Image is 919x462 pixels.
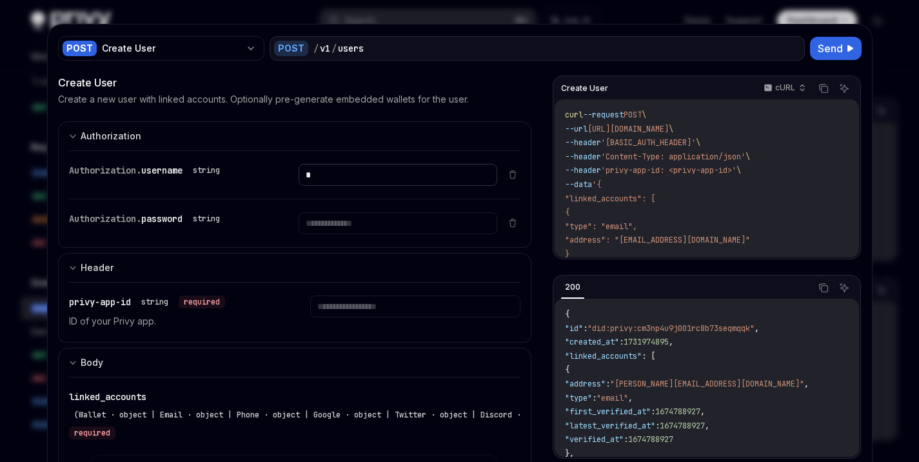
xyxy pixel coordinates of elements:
[565,434,624,445] span: "verified_at"
[565,323,583,334] span: "id"
[583,323,588,334] span: :
[565,365,569,375] span: {
[655,407,700,417] span: 1674788927
[58,93,469,106] p: Create a new user with linked accounts. Optionally pre-generate embedded wallets for the user.
[583,110,624,120] span: --request
[179,296,225,308] div: required
[69,314,279,329] p: ID of your Privy app.
[651,407,655,417] span: :
[69,296,131,308] span: privy-app-id
[815,80,832,97] button: Copy the contents from the code block
[775,83,795,93] p: cURL
[565,448,574,459] span: },
[755,323,759,334] span: ,
[746,152,750,162] span: \
[63,41,97,56] div: POST
[818,41,843,56] span: Send
[597,393,628,403] span: "email"
[624,434,628,445] span: :
[69,212,225,225] div: Authorization.password
[331,42,337,55] div: /
[141,165,183,176] span: username
[624,337,669,347] span: 1731974895
[642,351,655,361] span: : [
[58,253,532,282] button: expand input section
[141,297,168,307] div: string
[565,249,569,259] span: }
[655,421,660,431] span: :
[601,152,746,162] span: 'Content-Type: application/json'
[565,110,583,120] span: curl
[69,296,225,308] div: privy-app-id
[565,337,619,347] span: "created_at"
[58,348,532,377] button: expand input section
[624,110,642,120] span: POST
[565,207,569,217] span: {
[565,194,655,204] span: "linked_accounts": [
[565,221,637,232] span: "type": "email",
[565,407,651,417] span: "first_verified_at"
[836,80,853,97] button: Ask AI
[565,137,601,148] span: --header
[628,434,673,445] span: 1674788927
[606,379,610,389] span: :
[313,42,319,55] div: /
[58,75,532,90] div: Create User
[58,35,264,62] button: POSTCreate User
[320,42,330,55] div: v1
[69,165,141,176] span: Authorization.
[69,427,115,439] div: required
[815,279,832,296] button: Copy the contents from the code block
[69,164,225,177] div: Authorization.username
[274,41,308,56] div: POST
[69,391,146,403] span: linked_accounts
[756,77,811,99] button: cURL
[669,124,673,134] span: \
[592,179,601,190] span: '{
[338,42,364,55] div: users
[592,393,597,403] span: :
[102,42,241,55] div: Create User
[69,213,141,225] span: Authorization.
[565,351,642,361] span: "linked_accounts"
[561,279,584,295] div: 200
[836,279,853,296] button: Ask AI
[804,379,809,389] span: ,
[610,379,804,389] span: "[PERSON_NAME][EMAIL_ADDRESS][DOMAIN_NAME]"
[660,421,705,431] span: 1674788927
[642,110,646,120] span: \
[565,179,592,190] span: --data
[700,407,705,417] span: ,
[69,390,521,439] div: linked_accounts
[588,124,669,134] span: [URL][DOMAIN_NAME]
[565,309,569,319] span: {
[565,165,601,176] span: --header
[588,323,755,334] span: "did:privy:cm3np4u9j001rc8b73seqmqqk"
[81,355,103,370] div: Body
[565,393,592,403] span: "type"
[565,421,655,431] span: "latest_verified_at"
[696,137,700,148] span: \
[628,393,633,403] span: ,
[619,337,624,347] span: :
[736,165,741,176] span: \
[58,121,532,150] button: expand input section
[193,214,220,224] div: string
[601,165,736,176] span: 'privy-app-id: <privy-app-id>'
[141,213,183,225] span: password
[669,337,673,347] span: ,
[561,83,608,94] span: Create User
[565,152,601,162] span: --header
[565,379,606,389] span: "address"
[601,137,696,148] span: '[BASIC_AUTH_HEADER]'
[565,124,588,134] span: --url
[705,421,709,431] span: ,
[81,260,114,276] div: Header
[193,165,220,176] div: string
[565,235,750,245] span: "address": "[EMAIL_ADDRESS][DOMAIN_NAME]"
[810,37,862,60] button: Send
[81,128,141,144] div: Authorization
